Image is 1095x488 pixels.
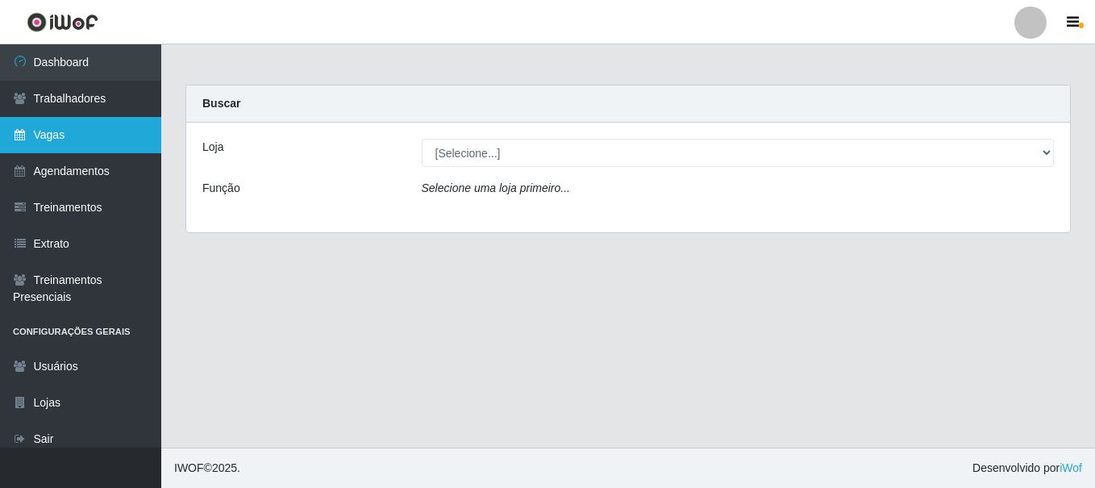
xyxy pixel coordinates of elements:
[422,181,570,194] i: Selecione uma loja primeiro...
[27,12,98,32] img: CoreUI Logo
[202,139,223,156] label: Loja
[202,97,240,110] strong: Buscar
[202,180,240,197] label: Função
[174,460,240,477] span: © 2025 .
[972,460,1082,477] span: Desenvolvido por
[174,461,204,474] span: IWOF
[1060,461,1082,474] a: iWof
